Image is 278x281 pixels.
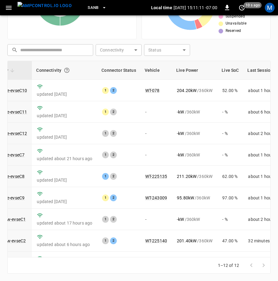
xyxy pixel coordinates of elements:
[177,173,212,179] div: / 360 kW
[217,80,243,101] td: 52.00 %
[110,152,117,158] div: 2
[226,28,241,34] span: Reserved
[36,65,93,76] div: Connectivity
[177,87,196,94] p: 204.20 kW
[140,209,172,230] td: -
[217,101,243,123] td: - %
[177,195,212,201] div: / 360 kW
[37,198,92,205] p: updated [DATE]
[61,65,72,76] button: Connection between the charger and our software.
[102,109,109,115] div: 1
[217,230,243,252] td: 47.00 %
[140,252,172,273] td: -
[217,144,243,166] td: - %
[102,194,109,201] div: 1
[226,13,245,20] span: Suspended
[244,2,262,8] span: 10 s ago
[97,61,140,80] th: Connector Status
[110,173,117,180] div: 2
[173,5,217,11] p: [DATE] 15:11:11 -07:00
[102,173,109,180] div: 1
[177,195,194,201] p: 95.80 kW
[172,61,217,80] th: Live Power
[37,241,92,248] p: updated about 6 hours ago
[110,130,117,137] div: 2
[217,61,243,80] th: Live SoC
[177,152,212,158] div: / 360 kW
[177,238,196,244] p: 201.40 kW
[110,237,117,244] div: 2
[102,237,109,244] div: 1
[177,109,212,115] div: / 360 kW
[177,238,212,244] div: / 360 kW
[102,87,109,94] div: 1
[110,216,117,223] div: 2
[177,87,212,94] div: / 360 kW
[102,152,109,158] div: 1
[217,252,243,273] td: - %
[265,3,275,13] div: profile-icon
[237,3,247,13] button: set refresh interval
[140,61,172,80] th: Vehicle
[217,166,243,187] td: 62.00 %
[37,177,92,183] p: updated [DATE]
[177,216,212,222] div: / 360 kW
[37,91,92,97] p: updated [DATE]
[37,134,92,140] p: updated [DATE]
[217,187,243,209] td: 97.00 %
[140,144,172,166] td: -
[140,123,172,144] td: -
[217,209,243,230] td: - %
[177,130,184,137] p: - kW
[177,173,196,179] p: 211.20 kW
[37,113,92,119] p: updated [DATE]
[88,4,99,11] span: SanB
[177,216,184,222] p: - kW
[37,156,92,162] p: updated about 21 hours ago
[110,194,117,201] div: 2
[145,88,160,93] a: WT-078
[151,5,172,11] p: Local time
[37,220,92,226] p: updated about 17 hours ago
[145,174,167,179] a: WT-225135
[145,238,167,243] a: WT-225140
[102,130,109,137] div: 1
[218,262,239,268] p: 1–12 of 12
[145,195,167,200] a: WT-243009
[110,87,117,94] div: 2
[177,152,184,158] p: - kW
[226,21,246,27] span: Unavailable
[102,216,109,223] div: 1
[17,2,72,10] img: ampcontrol.io logo
[85,2,109,14] button: SanB
[217,123,243,144] td: - %
[177,130,212,137] div: / 360 kW
[110,109,117,115] div: 2
[177,109,184,115] p: - kW
[140,101,172,123] td: -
